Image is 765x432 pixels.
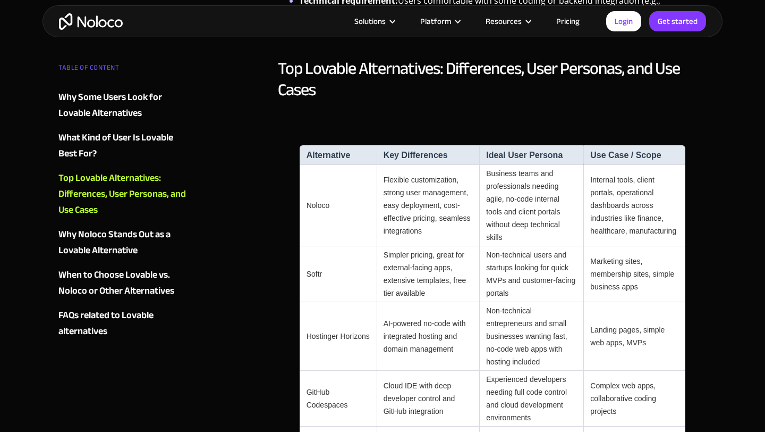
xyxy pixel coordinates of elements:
div: Solutions [354,14,386,28]
a: Login [606,11,641,31]
th: Alternative [300,145,377,165]
td: Flexible customization, strong user management, easy deployment, cost-effective pricing, seamless... [377,165,480,246]
th: Use Case / Scope [583,145,685,165]
a: Why Some Users Look for Lovable Alternatives [58,89,187,121]
div: TABLE OF CONTENT [58,60,187,81]
th: Key Differences [377,145,480,165]
td: Experienced developers needing full code control and cloud development environments [479,371,583,427]
td: Complex web apps, collaborative coding projects [583,371,685,427]
div: Platform [420,14,451,28]
td: Softr [300,246,377,302]
a: Pricing [543,14,593,28]
td: Noloco [300,165,377,246]
div: Resources [472,14,543,28]
a: Why Noloco Stands Out as a Lovable Alternative [58,227,187,259]
a: FAQs related to Lovable alternatives [58,308,187,339]
td: Internal tools, client portals, operational dashboards across industries like finance, healthcare... [583,165,685,246]
td: GitHub Codespaces [300,371,377,427]
td: Business teams and professionals needing agile, no-code internal tools and client portals without... [479,165,583,246]
th: Ideal User Persona [479,145,583,165]
td: Non-technical users and startups looking for quick MVPs and customer-facing portals [479,246,583,302]
h2: Top Lovable Alternatives: Differences, User Personas, and Use Cases ‍ [278,58,707,122]
a: When to Choose Lovable vs. Noloco or Other Alternatives [58,267,187,299]
div: Platform [407,14,472,28]
a: home [59,13,123,30]
a: Top Lovable Alternatives: Differences, User Personas, and Use Cases‍ [58,170,187,218]
td: Non-technical entrepreneurs and small businesses wanting fast, no-code web apps with hosting incl... [479,302,583,371]
td: Cloud IDE with deep developer control and GitHub integration [377,371,480,427]
div: Solutions [341,14,407,28]
td: Landing pages, simple web apps, MVPs [583,302,685,371]
td: Hostinger Horizons [300,302,377,371]
td: Marketing sites, membership sites, simple business apps [583,246,685,302]
td: AI-powered no-code with integrated hosting and domain management [377,302,480,371]
div: Resources [486,14,522,28]
a: Get started [649,11,706,31]
a: What Kind of User Is Lovable Best For? [58,130,187,162]
td: Simpler pricing, great for external-facing apps, extensive templates, free tier available [377,246,480,302]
